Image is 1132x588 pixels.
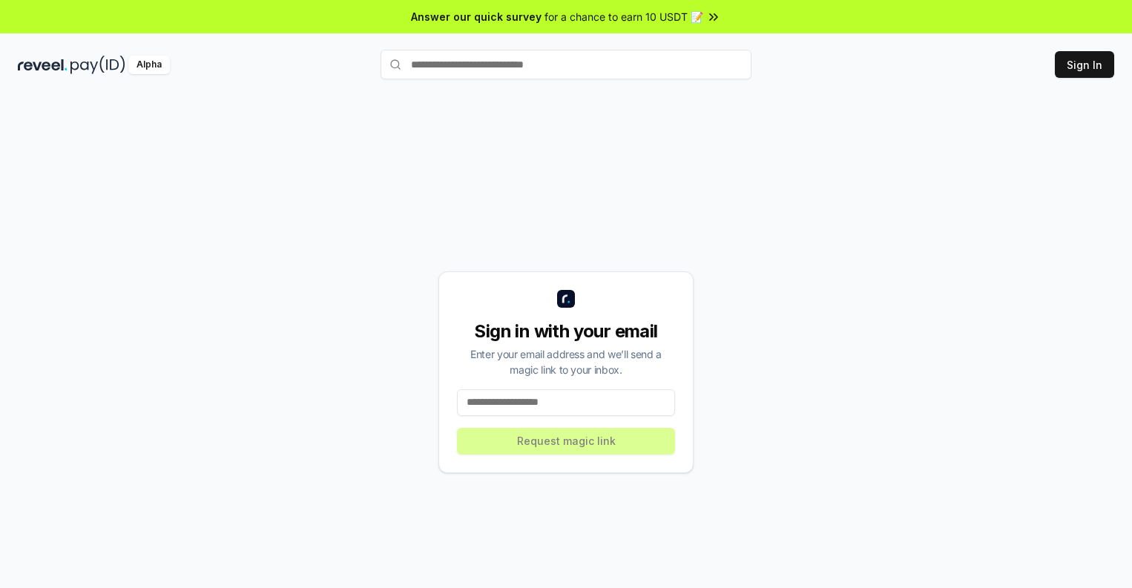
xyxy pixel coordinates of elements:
[557,290,575,308] img: logo_small
[411,9,542,24] span: Answer our quick survey
[128,56,170,74] div: Alpha
[18,56,68,74] img: reveel_dark
[70,56,125,74] img: pay_id
[544,9,703,24] span: for a chance to earn 10 USDT 📝
[1055,51,1114,78] button: Sign In
[457,346,675,377] div: Enter your email address and we’ll send a magic link to your inbox.
[457,320,675,343] div: Sign in with your email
